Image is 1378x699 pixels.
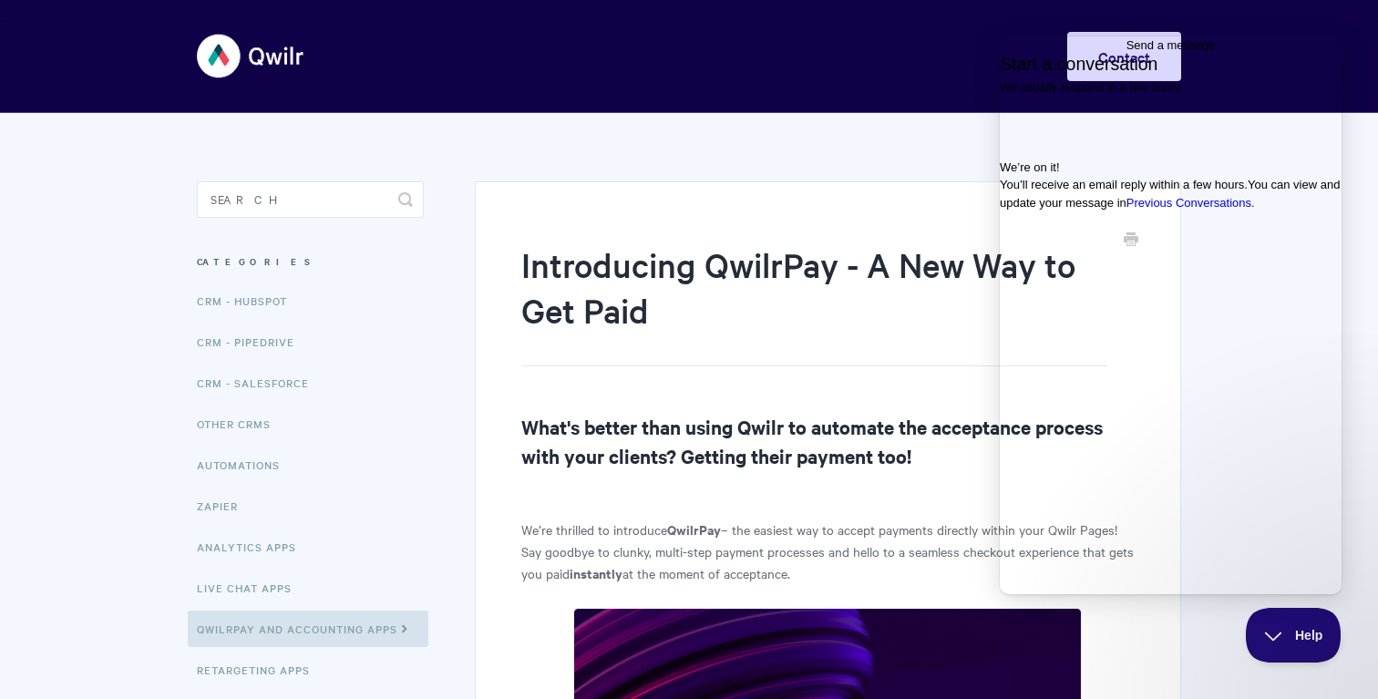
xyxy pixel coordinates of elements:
p: We’re thrilled to introduce – the easiest way to accept payments directly within your Qwilr Pages... [521,519,1135,584]
a: Other CRMs [197,406,284,442]
img: Qwilr Help Center [197,22,305,90]
a: Automations [197,447,293,483]
input: Search [197,181,424,218]
a: Live Chat Apps [197,570,305,606]
h2: What's better than using Qwilr to automate the acceptance process with your clients? Getting thei... [521,412,1135,470]
a: Retargeting Apps [197,652,324,688]
a: QwilrPay and Accounting Apps [188,611,428,647]
strong: QwilrPay [667,519,721,539]
iframe: Help Scout Beacon - Live Chat, Contact Form, and Knowledge Base [1000,36,1342,594]
a: Analytics Apps [197,529,310,565]
h3: Categories [197,245,424,278]
a: Zapier [197,488,252,524]
a: CRM - HubSpot [197,283,301,319]
a: CRM - Salesforce [197,365,323,401]
a: Contact [1067,32,1181,81]
strong: instantly [570,563,622,582]
a: CRM - Pipedrive [197,324,308,360]
iframe: Help Scout Beacon - Close [1246,608,1342,663]
h1: Introducing QwilrPay - A New Way to Get Paid [521,242,1107,366]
